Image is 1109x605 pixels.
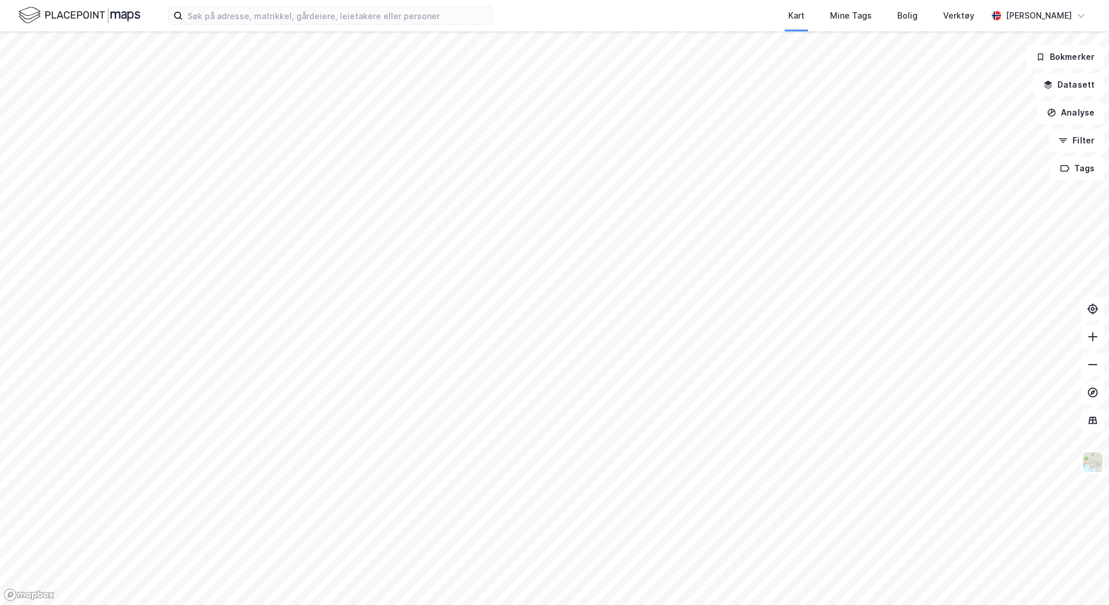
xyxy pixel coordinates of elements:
[183,7,492,24] input: Søk på adresse, matrikkel, gårdeiere, leietakere eller personer
[897,9,918,23] div: Bolig
[943,9,974,23] div: Verktøy
[1051,549,1109,605] iframe: Chat Widget
[788,9,804,23] div: Kart
[19,5,140,26] img: logo.f888ab2527a4732fd821a326f86c7f29.svg
[830,9,872,23] div: Mine Tags
[1006,9,1072,23] div: [PERSON_NAME]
